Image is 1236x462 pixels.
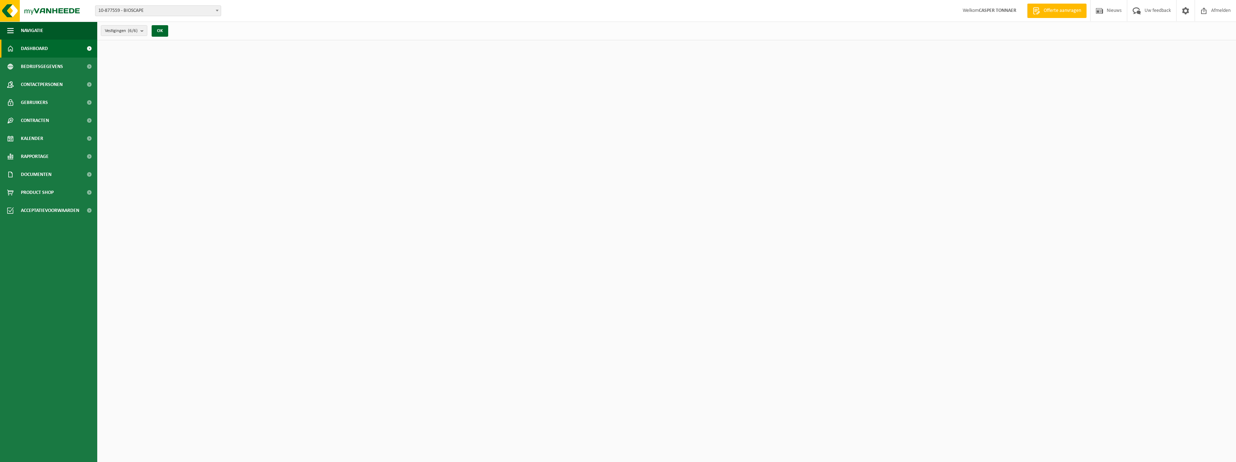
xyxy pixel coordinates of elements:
span: 10-877559 - BIOSCAPE [95,6,221,16]
span: Offerte aanvragen [1042,7,1083,14]
span: Kalender [21,130,43,148]
span: 10-877559 - BIOSCAPE [95,5,221,16]
span: Acceptatievoorwaarden [21,201,79,219]
span: Documenten [21,166,51,184]
span: Rapportage [21,148,49,166]
span: Vestigingen [105,26,138,36]
span: Product Shop [21,184,54,201]
span: Navigatie [21,22,43,40]
button: OK [152,25,168,37]
span: Contactpersonen [21,76,63,94]
count: (6/6) [128,28,138,33]
span: Contracten [21,112,49,130]
span: Bedrijfsgegevens [21,58,63,76]
span: Dashboard [21,40,48,58]
strong: CASPER TONNAER [979,8,1016,13]
button: Vestigingen(6/6) [101,25,147,36]
a: Offerte aanvragen [1027,4,1087,18]
span: Gebruikers [21,94,48,112]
